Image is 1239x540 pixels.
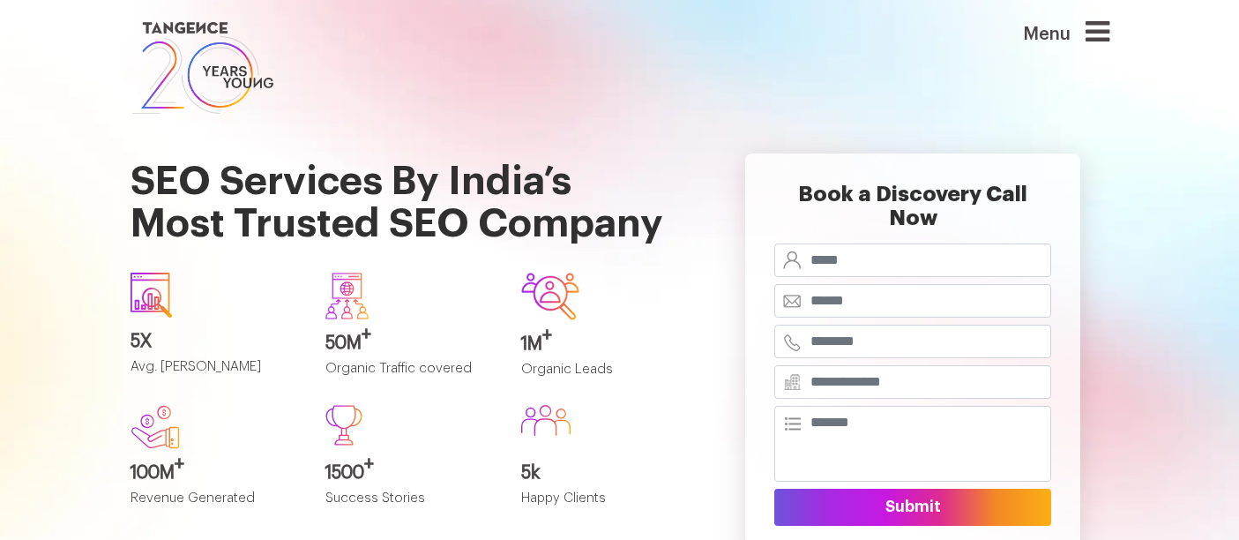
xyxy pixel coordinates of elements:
p: Organic Traffic covered [325,362,495,391]
img: Group-642.svg [521,273,579,319]
img: logo SVG [131,18,275,118]
p: Avg. [PERSON_NAME] [131,360,300,389]
img: Group%20586.svg [521,405,571,436]
p: Success Stories [325,491,495,521]
sup: + [175,455,184,473]
button: Submit [774,489,1051,526]
img: Path%20473.svg [325,405,362,446]
img: Group-640.svg [325,273,369,319]
h3: 1M [521,334,690,354]
sup: + [364,455,374,473]
img: icon1.svg [131,273,173,318]
img: new.svg [131,405,180,449]
h3: 100M [131,463,300,483]
p: Revenue Generated [131,491,300,521]
sup: + [362,326,371,343]
h3: 5X [131,332,300,351]
p: Organic Leads [521,363,690,392]
h2: Book a Discovery Call Now [774,183,1051,244]
h3: 1500 [325,463,495,483]
h3: 5k [521,463,690,483]
h3: 50M [325,334,495,353]
sup: + [542,326,552,344]
h1: SEO Services By India’s Most Trusted SEO Company [131,118,690,259]
p: Happy Clients [521,491,690,521]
